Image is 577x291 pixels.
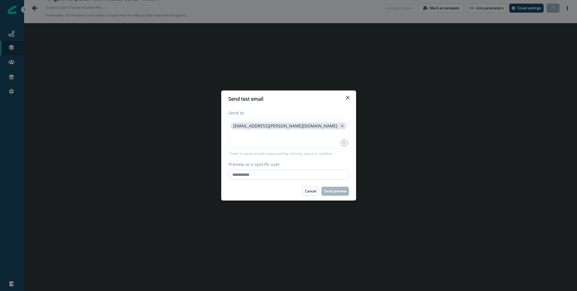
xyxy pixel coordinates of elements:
[339,123,345,129] button: close
[321,187,349,196] button: Send preview
[305,189,316,193] p: Cancel
[324,189,346,193] p: Send preview
[228,161,345,167] label: Preview as a specific user
[233,124,337,129] p: [EMAIL_ADDRESS][PERSON_NAME][DOMAIN_NAME]
[228,151,333,156] p: Enter or paste emails separated by comma, space or newline
[228,110,345,116] label: Send to
[228,95,263,103] p: Send test email
[341,139,348,146] div: 1
[302,187,319,196] button: Cancel
[343,93,352,103] button: Close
